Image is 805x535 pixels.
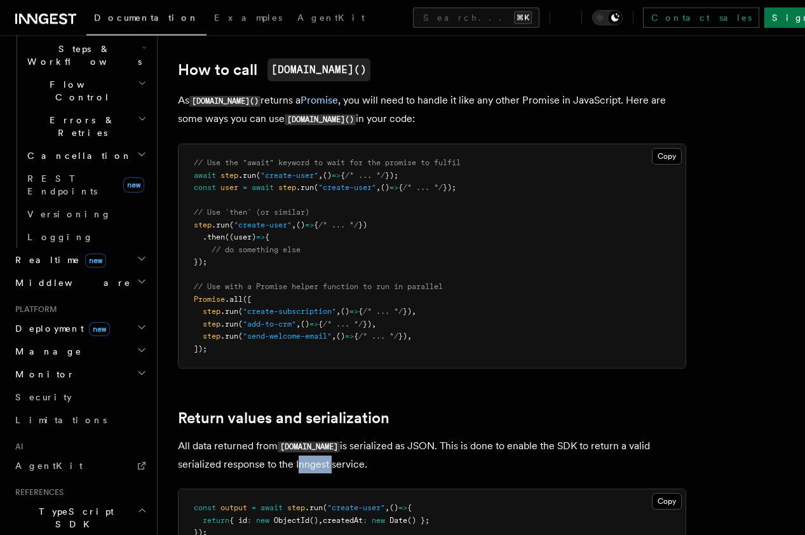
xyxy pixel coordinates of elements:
code: [DOMAIN_NAME] [278,442,340,452]
span: // Use `then` (or similar) [194,208,309,217]
span: const [194,183,216,192]
span: .run [296,183,314,192]
button: Flow Control [22,73,149,109]
span: = [243,183,247,192]
span: , [296,320,301,328]
p: All data returned from is serialized as JSON. This is done to enable the SDK to return a valid se... [178,437,686,473]
span: "send-welcome-email" [243,332,332,341]
button: Manage [10,340,149,363]
span: "create-user" [234,220,292,229]
span: step [203,307,220,316]
span: ( [323,503,327,512]
span: Date [389,516,407,525]
span: AgentKit [15,461,83,471]
button: Cancellation [22,144,149,167]
span: return [203,516,229,525]
a: Security [10,386,149,409]
span: => [345,332,354,341]
span: }); [443,183,456,192]
span: Cancellation [22,149,132,162]
span: .run [305,503,323,512]
span: await [252,183,274,192]
a: Limitations [10,409,149,431]
span: () [301,320,309,328]
span: , [385,503,389,512]
span: "create-subscription" [243,307,336,316]
span: REST Endpoints [27,173,97,196]
span: new [256,516,269,525]
span: createdAt [323,516,363,525]
span: await [260,503,283,512]
span: { [407,503,412,512]
span: => [332,171,341,180]
span: }); [385,171,398,180]
span: : [363,516,367,525]
span: const [194,503,216,512]
span: { id [229,516,247,525]
a: REST Endpointsnew [22,167,149,203]
a: Examples [206,4,290,34]
span: { [318,320,323,328]
span: { [341,171,345,180]
span: Deployment [10,322,110,335]
span: }) [398,332,407,341]
span: () [323,171,332,180]
span: AI [10,442,24,452]
span: new [123,177,144,193]
span: step [287,503,305,512]
button: Steps & Workflows [22,37,149,73]
button: Copy [652,493,682,510]
span: Flow Control [22,78,138,104]
a: AgentKit [10,454,149,477]
span: "create-user" [327,503,385,512]
span: .run [220,320,238,328]
span: { [358,307,363,316]
span: = [252,503,256,512]
span: , [376,183,381,192]
div: Inngest Functions [10,15,149,248]
p: As returns a , you will need to handle it like any other Promise in JavaScript. Here are some way... [178,91,686,128]
span: => [309,320,318,328]
span: () [296,220,305,229]
span: new [85,254,106,267]
span: }) [403,307,412,316]
span: , [372,320,376,328]
span: => [256,233,265,241]
span: , [412,307,416,316]
span: new [89,322,110,336]
code: [DOMAIN_NAME]() [285,114,356,125]
button: Search...⌘K [413,8,539,28]
span: , [407,332,412,341]
button: Monitor [10,363,149,386]
span: Security [15,392,72,402]
span: , [336,307,341,316]
span: { [354,332,358,341]
span: ( [229,220,234,229]
span: Manage [10,345,82,358]
span: .run [220,307,238,316]
span: "add-to-crm" [243,320,296,328]
span: // Use with a Promise helper function to run in parallel [194,282,443,291]
span: step [278,183,296,192]
span: Steps & Workflows [22,43,142,68]
span: step [194,220,212,229]
span: new [372,516,385,525]
code: [DOMAIN_NAME]() [267,58,370,81]
span: Platform [10,304,57,315]
a: Promise [301,94,338,106]
span: Middleware [10,276,131,289]
span: Monitor [10,368,75,381]
span: Logging [27,232,93,242]
a: Logging [22,226,149,248]
button: Errors & Retries [22,109,149,144]
a: Versioning [22,203,149,226]
span: () [341,307,349,316]
button: Middleware [10,271,149,294]
span: Documentation [94,13,199,23]
span: ((user) [225,233,256,241]
span: { [314,220,318,229]
span: .run [212,220,229,229]
span: }) [358,220,367,229]
span: , [318,516,323,525]
button: Toggle dark mode [592,10,623,25]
